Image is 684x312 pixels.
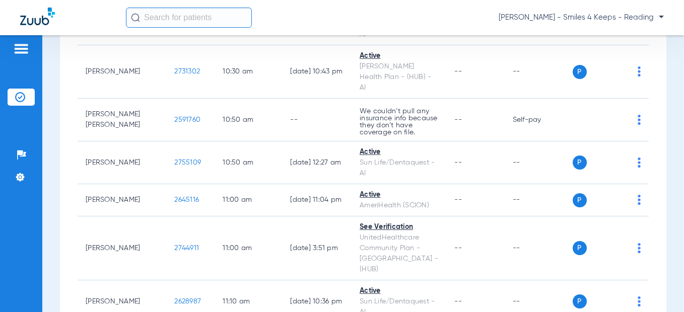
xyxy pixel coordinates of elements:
[78,184,166,216] td: [PERSON_NAME]
[174,245,199,252] span: 2744911
[215,45,282,99] td: 10:30 AM
[454,298,462,305] span: --
[499,13,664,23] span: [PERSON_NAME] - Smiles 4 Keeps - Reading
[126,8,252,28] input: Search for patients
[13,43,29,55] img: hamburger-icon
[174,68,200,75] span: 2731302
[454,159,462,166] span: --
[505,184,573,216] td: --
[174,159,201,166] span: 2755109
[505,216,573,280] td: --
[360,108,438,136] p: We couldn’t pull any insurance info because they don’t have coverage on file.
[573,193,587,207] span: P
[454,68,462,75] span: --
[174,298,201,305] span: 2628987
[360,51,438,61] div: Active
[20,8,55,25] img: Zuub Logo
[215,216,282,280] td: 11:00 AM
[360,147,438,158] div: Active
[454,116,462,123] span: --
[360,190,438,200] div: Active
[360,158,438,179] div: Sun Life/Dentaquest - AI
[505,141,573,184] td: --
[638,115,641,125] img: group-dot-blue.svg
[360,61,438,93] div: [PERSON_NAME] Health Plan - (HUB) - AI
[573,294,587,308] span: P
[282,141,352,184] td: [DATE] 12:27 AM
[78,45,166,99] td: [PERSON_NAME]
[360,222,438,232] div: See Verification
[78,141,166,184] td: [PERSON_NAME]
[505,99,573,141] td: Self-pay
[573,155,587,170] span: P
[573,241,587,255] span: P
[454,196,462,203] span: --
[215,99,282,141] td: 10:50 AM
[215,184,282,216] td: 11:00 AM
[131,13,140,22] img: Search Icon
[360,232,438,275] div: UnitedHealthcare Community Plan - [GEOGRAPHIC_DATA] - (HUB)
[282,216,352,280] td: [DATE] 3:51 PM
[78,216,166,280] td: [PERSON_NAME]
[638,243,641,253] img: group-dot-blue.svg
[638,158,641,168] img: group-dot-blue.svg
[505,45,573,99] td: --
[638,66,641,76] img: group-dot-blue.svg
[360,286,438,296] div: Active
[282,99,352,141] td: --
[454,245,462,252] span: --
[638,195,641,205] img: group-dot-blue.svg
[215,141,282,184] td: 10:50 AM
[282,184,352,216] td: [DATE] 11:04 PM
[78,99,166,141] td: [PERSON_NAME] [PERSON_NAME]
[360,200,438,211] div: AmeriHealth (SCION)
[282,45,352,99] td: [DATE] 10:43 PM
[174,196,199,203] span: 2645116
[573,65,587,79] span: P
[634,264,684,312] iframe: Chat Widget
[174,116,200,123] span: 2591760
